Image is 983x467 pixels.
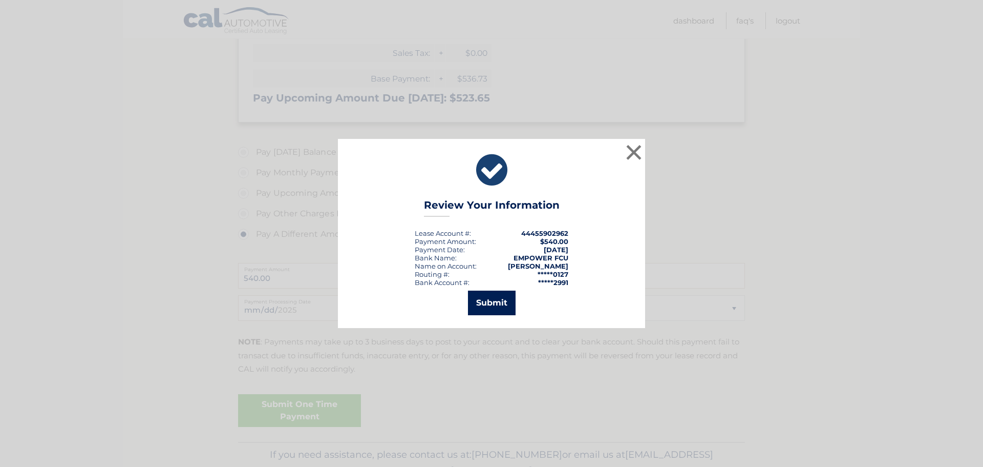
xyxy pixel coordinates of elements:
[415,278,469,287] div: Bank Account #:
[415,237,476,246] div: Payment Amount:
[508,262,568,270] strong: [PERSON_NAME]
[415,246,465,254] div: :
[468,291,516,315] button: Submit
[415,270,450,278] div: Routing #:
[424,199,560,217] h3: Review Your Information
[624,142,644,163] button: ×
[415,246,463,254] span: Payment Date
[415,229,471,237] div: Lease Account #:
[514,254,568,262] strong: EMPOWER FCU
[544,246,568,254] span: [DATE]
[415,262,477,270] div: Name on Account:
[415,254,457,262] div: Bank Name:
[521,229,568,237] strong: 44455902962
[540,237,568,246] span: $540.00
